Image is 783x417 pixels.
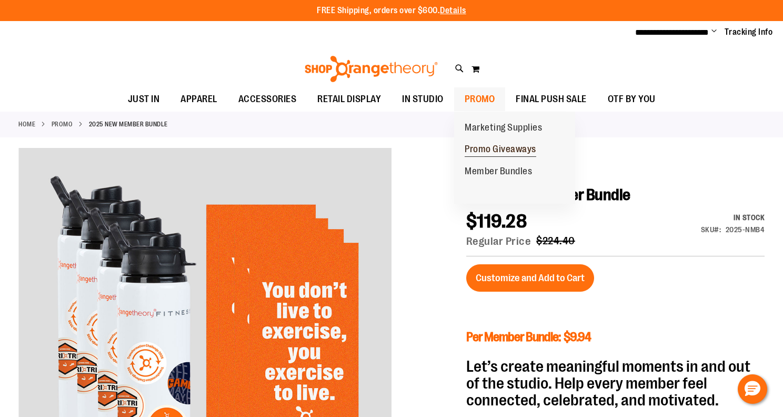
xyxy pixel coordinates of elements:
p: FREE Shipping, orders over $600. [317,5,466,17]
span: Per Member Bundle: $9.94 [466,330,591,344]
a: OTF BY YOU [597,87,666,112]
div: 2025-NMB4 [726,224,765,235]
span: JUST IN [128,87,160,111]
button: Account menu [711,27,717,37]
span: Promo Giveaways [465,144,536,157]
a: Tracking Info [725,26,773,38]
span: PROMO [465,87,495,111]
span: Member Bundles [465,166,532,179]
p: Availability: [701,212,765,223]
span: OTF BY YOU [608,87,656,111]
a: FINAL PUSH SALE [505,87,597,112]
a: Marketing Supplies [454,117,553,139]
a: IN STUDIO [391,87,454,112]
a: Details [440,6,466,15]
span: RETAIL DISPLAY [317,87,381,111]
ul: PROMO [454,112,575,204]
a: ACCESSORIES [228,87,307,112]
strong: 2025 New Member Bundle [89,120,168,129]
button: Hello, have a question? Let’s chat. [738,374,767,404]
span: Marketing Supplies [465,122,542,135]
button: Customize and Add to Cart [466,264,594,292]
span: Customize and Add to Cart [476,272,585,284]
a: PROMO [454,87,506,111]
a: Member Bundles [454,161,543,183]
span: $119.28 [466,211,527,232]
a: JUST IN [117,87,170,112]
span: ACCESSORIES [238,87,297,111]
span: 2025 New Member Bundle [466,186,630,204]
img: Shop Orangetheory [303,56,439,82]
a: PROMO [52,120,73,129]
strong: SKU [701,225,721,234]
span: FINAL PUSH SALE [516,87,587,111]
a: RETAIL DISPLAY [307,87,391,112]
span: APPAREL [180,87,217,111]
span: $224.40 [536,235,575,247]
span: IN STUDIO [402,87,444,111]
span: Regular Price [466,233,537,249]
a: APPAREL [170,87,228,112]
a: Promo Giveaways [454,138,547,161]
h2: Let’s create meaningful moments in and out of the studio. Help every member feel connected, celeb... [466,358,765,409]
a: Home [18,120,35,129]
